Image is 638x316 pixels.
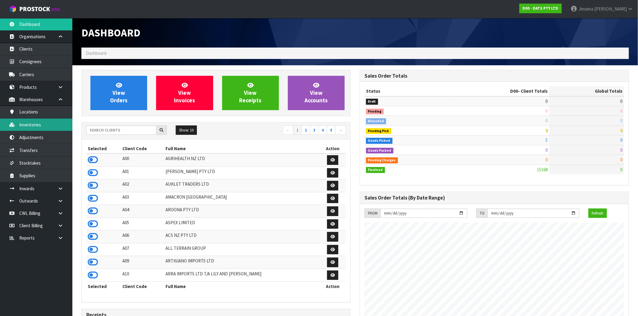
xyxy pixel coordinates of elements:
[293,125,302,135] a: 1
[510,88,518,94] span: D00
[305,82,328,104] span: View Accounts
[621,167,623,172] span: 0
[164,192,320,205] td: AMACRON [GEOGRAPHIC_DATA]
[164,144,320,153] th: Full Name
[546,137,548,143] span: 5
[549,86,624,96] th: Global Totals
[327,125,336,135] a: 5
[164,231,320,243] td: ACS NZ PTY LTD
[121,192,164,205] td: A03
[86,125,156,135] input: Search clients
[302,125,310,135] a: 2
[164,269,320,282] td: ARRA IMPORTS LTD T/A LILY AND [PERSON_NAME]
[51,7,61,12] small: WMS
[222,76,279,110] a: ViewReceipts
[121,256,164,269] td: A09
[621,128,623,133] span: 0
[366,138,393,144] span: Goods Picked
[283,125,293,135] a: ←
[546,108,548,114] span: 0
[537,167,548,172] span: 15168
[156,76,213,110] a: ViewInvoices
[366,109,384,115] span: Pending
[546,157,548,163] span: 0
[520,4,562,13] a: D00 - DATS PTY LTD
[81,26,141,39] span: Dashboard
[366,167,385,173] span: Finalised
[450,86,549,96] th: - Client Totals
[86,50,106,56] span: Dashboard
[121,231,164,243] td: A06
[589,209,607,218] button: Refresh
[121,153,164,166] td: A00
[546,118,548,123] span: 0
[621,147,623,153] span: 0
[523,6,558,11] strong: D00 - DATS PTY LTD
[121,243,164,256] td: A07
[86,144,121,153] th: Selected
[365,195,624,201] h3: Sales Order Totals (By Date Range)
[86,282,121,291] th: Selected
[366,128,391,134] span: Pending Pick
[164,153,320,166] td: AGRIHEALTH NZ LTD
[621,157,623,163] span: 0
[621,98,623,104] span: 0
[121,269,164,282] td: A10
[239,82,262,104] span: View Receipts
[121,166,164,179] td: A01
[621,108,623,114] span: 0
[121,282,164,291] th: Client Code
[121,205,164,218] td: A04
[19,5,50,13] span: ProStock
[579,6,593,12] span: Jimaima
[121,144,164,153] th: Client Code
[546,147,548,153] span: 0
[90,76,147,110] a: ViewOrders
[320,144,346,153] th: Action
[164,166,320,179] td: [PERSON_NAME] PTY LTD
[546,128,548,133] span: 9
[320,282,346,291] th: Action
[366,148,393,154] span: Goods Packed
[621,137,623,143] span: 0
[310,125,319,135] a: 3
[164,218,320,231] td: ASPEX LIMITED
[621,118,623,123] span: 0
[164,256,320,269] td: ARTIGIANO IMPORTS LTD
[594,6,627,12] span: [PERSON_NAME]
[176,125,197,135] button: Show: 10
[9,5,17,13] img: cube-alt.png
[365,86,450,96] th: Status
[546,98,548,104] span: 0
[318,125,327,135] a: 4
[365,209,381,218] div: FROM
[164,205,320,218] td: AROONA PTY LTD
[476,209,488,218] div: TO
[174,82,195,104] span: View Invoices
[220,125,346,136] nav: Page navigation
[121,218,164,231] td: A05
[164,243,320,256] td: ALL TERRAIN GROUP
[365,73,624,79] h3: Sales Order Totals
[110,82,128,104] span: View Orders
[164,179,320,192] td: AUKLET TRADERS LTD
[288,76,345,110] a: ViewAccounts
[366,118,386,124] span: Allocated
[366,99,378,105] span: Draft
[121,179,164,192] td: A02
[335,125,346,135] a: →
[366,157,398,163] span: Pending Charges
[164,282,320,291] th: Full Name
